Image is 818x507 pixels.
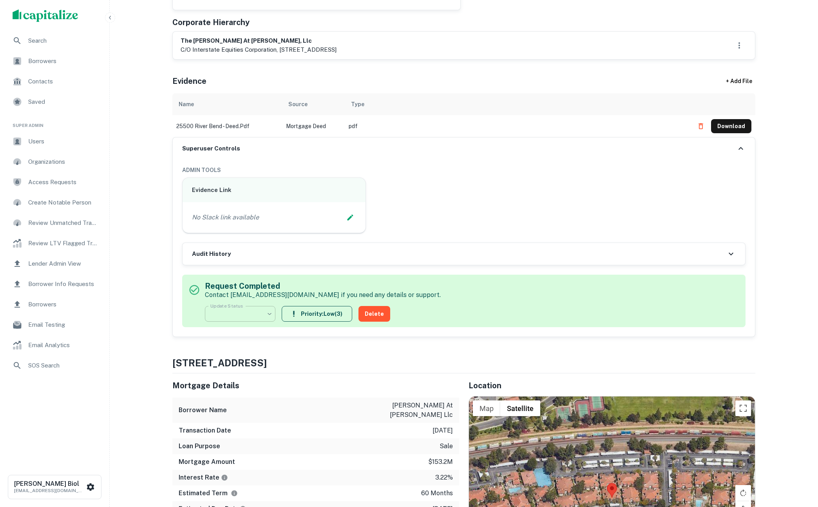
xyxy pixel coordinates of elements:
[14,481,85,487] h6: [PERSON_NAME] Biol
[6,295,103,314] a: Borrowers
[435,473,453,482] p: 3.22%
[735,485,751,501] button: Rotate map clockwise
[28,340,98,350] span: Email Analytics
[428,457,453,467] p: $153.2m
[344,212,356,223] button: Edit Slack Link
[711,74,766,89] div: + Add File
[172,93,755,137] div: scrollable content
[282,115,345,137] td: Mortgage Deed
[231,490,238,497] svg: Term is based on a standard schedule for this type of loan.
[469,380,755,391] h5: Location
[6,72,103,91] a: Contacts
[28,157,98,167] span: Organizations
[6,113,103,132] li: Super Admin
[28,97,98,107] span: Saved
[345,93,690,115] th: Type
[6,52,103,71] a: Borrowers
[179,489,238,498] h6: Estimated Term
[735,400,751,416] button: Toggle fullscreen view
[440,442,453,451] p: sale
[6,152,103,171] a: Organizations
[28,239,98,248] span: Review LTV Flagged Transactions
[192,213,259,222] p: No Slack link available
[28,177,98,187] span: Access Requests
[6,193,103,212] div: Create Notable Person
[179,406,227,415] h6: Borrower Name
[13,9,78,22] img: capitalize-logo.png
[172,356,755,370] h4: [STREET_ADDRESS]
[179,473,228,482] h6: Interest Rate
[6,173,103,192] a: Access Requests
[172,75,206,87] h5: Evidence
[179,442,220,451] h6: Loan Purpose
[179,457,235,467] h6: Mortgage Amount
[345,115,690,137] td: pdf
[28,279,98,289] span: Borrower Info Requests
[172,115,282,137] td: 25500 river bend - deed.pdf
[6,31,103,50] a: Search
[473,400,500,416] button: Show street map
[181,36,337,45] h6: the [PERSON_NAME] at [PERSON_NAME], llc
[205,303,275,325] div: ​
[182,166,746,174] h6: ADMIN TOOLS
[421,489,453,498] p: 60 months
[179,426,231,435] h6: Transaction Date
[6,275,103,293] a: Borrower Info Requests
[779,444,818,482] iframe: Chat Widget
[205,280,441,292] h5: Request Completed
[192,186,356,195] h6: Evidence Link
[210,302,243,309] label: Update Status
[6,214,103,232] a: Review Unmatched Transactions
[28,218,98,228] span: Review Unmatched Transactions
[6,132,103,151] a: Users
[6,234,103,253] a: Review LTV Flagged Transactions
[172,93,282,115] th: Name
[6,336,103,355] a: Email Analytics
[282,306,352,322] button: Priority:Low(3)
[192,250,231,259] h6: Audit History
[179,100,194,109] div: Name
[181,45,337,54] p: c/o interstate equities corporation, [STREET_ADDRESS]
[28,198,98,207] span: Create Notable Person
[6,315,103,334] a: Email Testing
[282,93,345,115] th: Source
[28,77,98,86] span: Contacts
[172,16,250,28] h5: Corporate Hierarchy
[28,300,98,309] span: Borrowers
[6,356,103,375] a: SOS Search
[433,426,453,435] p: [DATE]
[382,401,453,420] p: [PERSON_NAME] at [PERSON_NAME] llc
[358,306,390,322] button: Delete
[351,100,364,109] div: Type
[6,254,103,273] a: Lender Admin View
[205,290,441,300] p: Contact [EMAIL_ADDRESS][DOMAIN_NAME] if you need any details or support.
[28,36,98,45] span: Search
[6,92,103,111] a: Saved
[8,475,101,499] button: [PERSON_NAME] Biol[EMAIL_ADDRESS][DOMAIN_NAME]
[500,400,540,416] button: Show satellite imagery
[28,259,98,268] span: Lender Admin View
[14,487,85,494] p: [EMAIL_ADDRESS][DOMAIN_NAME]
[711,119,751,133] button: Download
[288,100,308,109] div: Source
[221,474,228,481] svg: The interest rates displayed on the website are for informational purposes only and may be report...
[694,120,708,132] button: Delete file
[28,320,98,330] span: Email Testing
[28,137,98,146] span: Users
[28,361,98,370] span: SOS Search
